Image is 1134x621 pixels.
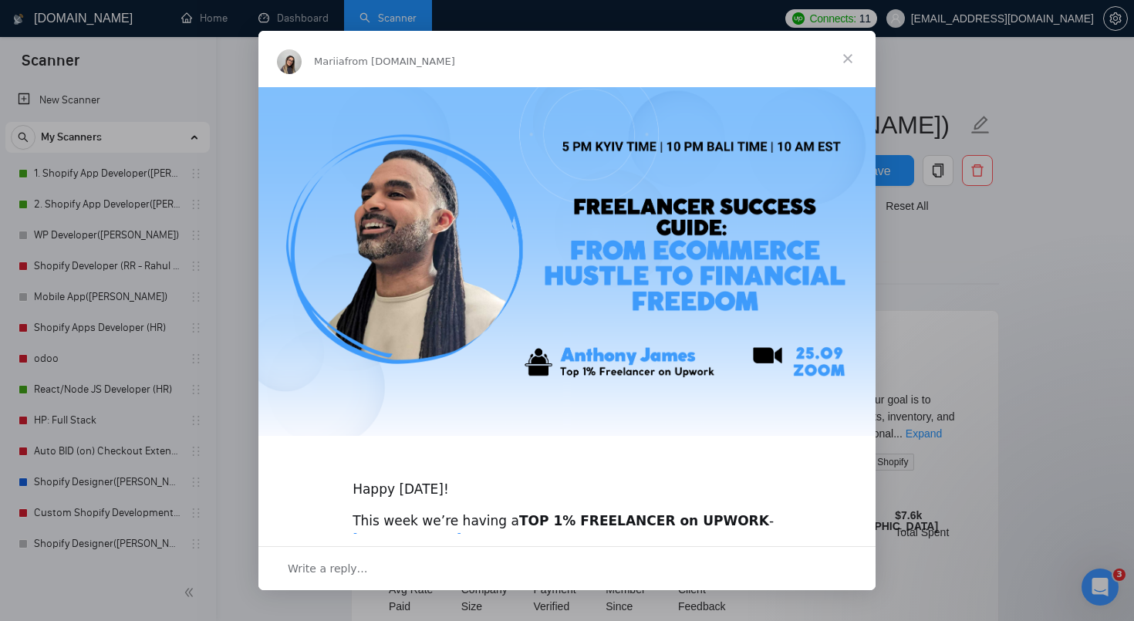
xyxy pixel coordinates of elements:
img: Profile image for Mariia [277,49,302,74]
a: [PERSON_NAME] [353,532,461,547]
span: Close [820,31,876,86]
div: Open conversation and reply [258,546,876,590]
span: Mariia [314,56,345,67]
span: from [DOMAIN_NAME] [345,56,455,67]
div: Happy [DATE]! [353,462,781,499]
b: TOP 1% FREELANCER on UPWORK [519,513,769,528]
div: This week we’re having a - [353,512,781,549]
span: Write a reply… [288,559,368,579]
